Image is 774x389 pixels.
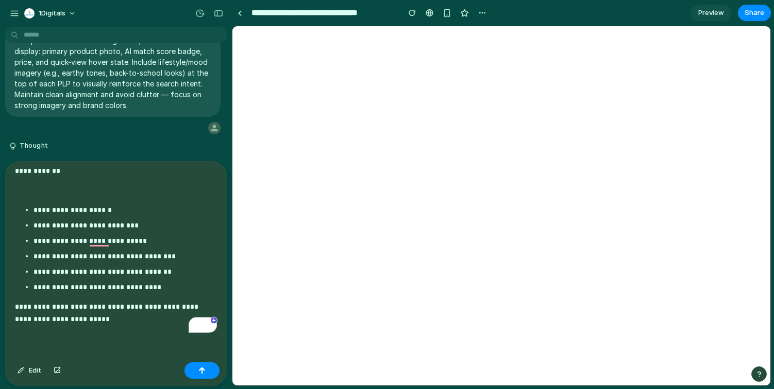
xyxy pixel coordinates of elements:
[20,5,81,22] button: 1Digitals
[6,162,226,358] div: To enrich screen reader interactions, please activate Accessibility in Grammarly extension settings
[29,365,41,376] span: Edit
[39,8,65,19] span: 1Digitals
[14,24,211,111] p: For the PLP and PDP, add clear product images from Aeropostale’s current catalog. Each product ca...
[698,8,724,18] span: Preview
[745,8,764,18] span: Share
[738,5,771,21] button: Share
[12,362,46,379] button: Edit
[691,5,732,21] a: Preview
